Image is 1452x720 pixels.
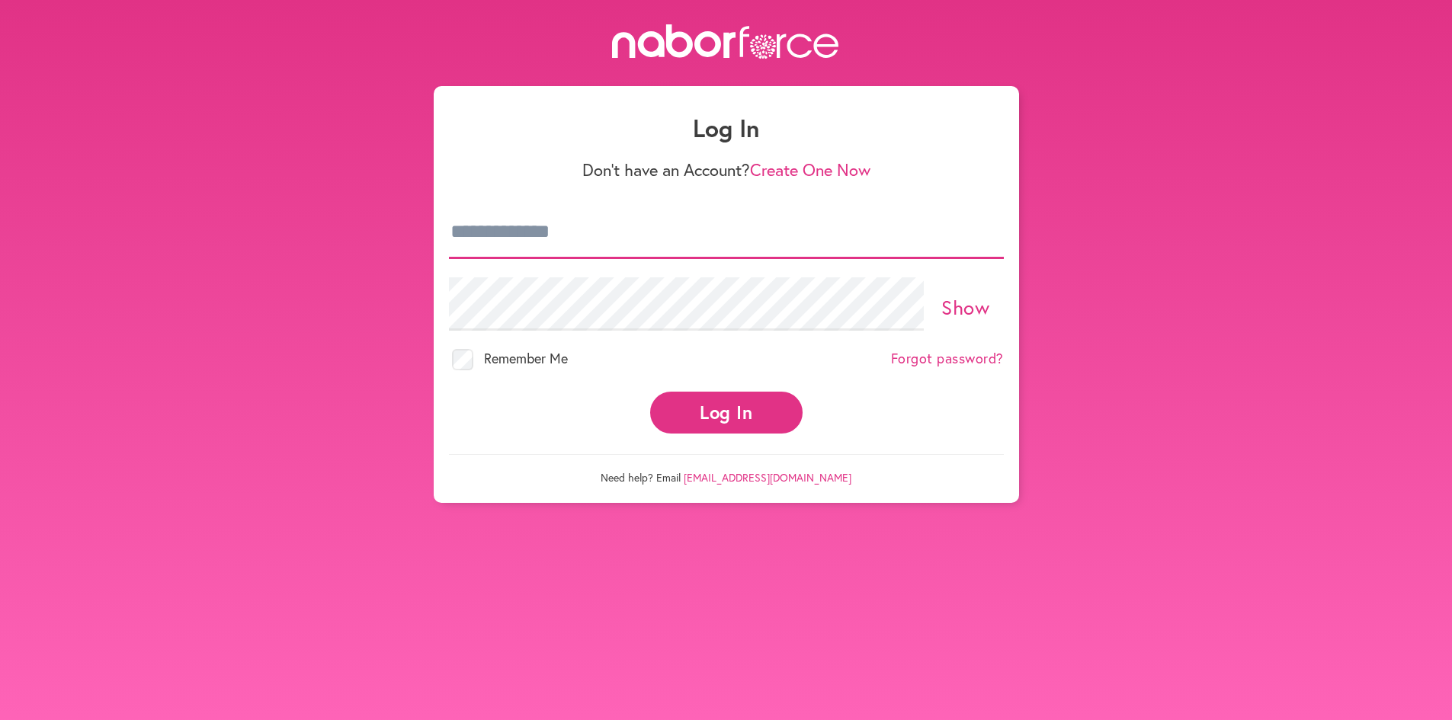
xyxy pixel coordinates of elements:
[891,350,1004,367] a: Forgot password?
[449,114,1004,142] h1: Log In
[941,294,989,320] a: Show
[650,392,803,434] button: Log In
[449,454,1004,485] p: Need help? Email
[484,349,568,367] span: Remember Me
[449,160,1004,180] p: Don't have an Account?
[684,470,851,485] a: [EMAIL_ADDRESS][DOMAIN_NAME]
[750,158,870,181] a: Create One Now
